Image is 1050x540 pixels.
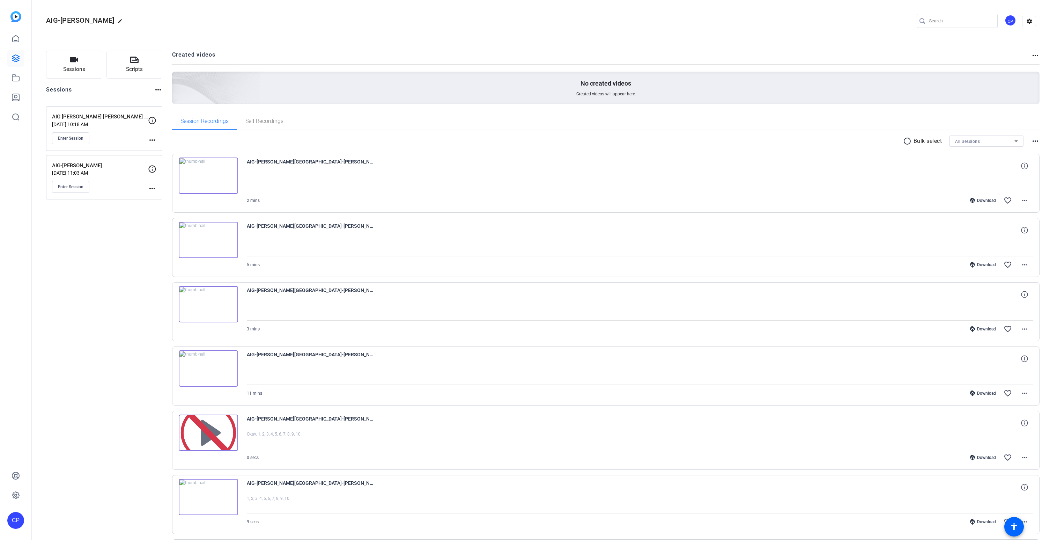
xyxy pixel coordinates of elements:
[179,286,238,322] img: thumb-nail
[247,262,260,267] span: 5 mins
[46,16,114,24] span: AIG-[PERSON_NAME]
[58,136,83,141] span: Enter Session
[966,455,999,460] div: Download
[576,91,635,97] span: Created videos will appear here
[179,158,238,194] img: thumb-nail
[929,17,992,25] input: Search
[52,122,148,127] p: [DATE] 10:18 AM
[179,350,238,387] img: thumb-nail
[148,136,156,144] mat-icon: more_horiz
[179,415,238,451] img: Preview is unavailable
[52,113,148,121] p: AIG [PERSON_NAME] [PERSON_NAME] 6-Oct
[1004,325,1012,333] mat-icon: favorite_border
[118,19,126,27] mat-icon: edit
[966,198,999,203] div: Download
[172,51,1031,64] h2: Created videos
[966,391,999,396] div: Download
[247,286,376,303] span: AIG-[PERSON_NAME][GEOGRAPHIC_DATA]-[PERSON_NAME]-2025-09-01-12-41-16-138-0
[46,86,72,99] h2: Sessions
[1020,261,1029,269] mat-icon: more_horiz
[126,65,143,73] span: Scripts
[1031,51,1040,60] mat-icon: more_horiz
[1010,523,1018,531] mat-icon: accessibility
[247,455,259,460] span: 0 secs
[1004,453,1012,462] mat-icon: favorite_border
[1005,15,1016,26] div: CP
[247,222,376,239] span: AIG-[PERSON_NAME][GEOGRAPHIC_DATA]-[PERSON_NAME]-2025-09-01-12-45-37-336-0
[1020,196,1029,205] mat-icon: more_horiz
[1004,196,1012,205] mat-icon: favorite_border
[52,132,89,144] button: Enter Session
[247,391,262,396] span: 11 mins
[52,170,148,176] p: [DATE] 11:03 AM
[52,162,148,170] p: AIG-[PERSON_NAME]
[247,327,260,331] span: 3 mins
[148,184,156,193] mat-icon: more_horiz
[1020,518,1029,526] mat-icon: more_horiz
[955,139,980,144] span: All Sessions
[1004,389,1012,397] mat-icon: favorite_border
[1005,15,1017,27] ngx-avatar: Chris Pulleyn
[247,415,376,431] span: AIG-[PERSON_NAME][GEOGRAPHIC_DATA]-[PERSON_NAME]-2025-09-01-12-23-15-017-1
[154,86,162,94] mat-icon: more_horiz
[52,181,89,193] button: Enter Session
[1004,518,1012,526] mat-icon: favorite_border
[7,512,24,529] div: CP
[247,158,376,174] span: AIG-[PERSON_NAME][GEOGRAPHIC_DATA]-[PERSON_NAME]-2025-09-01-12-51-05-439-0
[247,198,260,203] span: 2 mins
[63,65,85,73] span: Sessions
[903,137,914,145] mat-icon: radio_button_unchecked
[245,118,283,124] span: Self Recordings
[1022,16,1036,27] mat-icon: settings
[179,222,238,258] img: thumb-nail
[179,479,238,515] img: thumb-nail
[581,79,631,88] p: No created videos
[1020,453,1029,462] mat-icon: more_horiz
[1020,325,1029,333] mat-icon: more_horiz
[94,2,260,154] img: Creted videos background
[10,11,21,22] img: blue-gradient.svg
[106,51,163,79] button: Scripts
[247,519,259,524] span: 9 secs
[247,350,376,367] span: AIG-[PERSON_NAME][GEOGRAPHIC_DATA]-[PERSON_NAME]-2025-09-01-12-29-41-448-0
[1031,137,1040,145] mat-icon: more_horiz
[180,118,229,124] span: Session Recordings
[46,51,102,79] button: Sessions
[966,326,999,332] div: Download
[966,262,999,268] div: Download
[1020,389,1029,397] mat-icon: more_horiz
[966,519,999,525] div: Download
[58,184,83,190] span: Enter Session
[247,479,376,496] span: AIG-[PERSON_NAME][GEOGRAPHIC_DATA]-[PERSON_NAME]-2025-09-01-12-23-15-017-0
[914,137,942,145] p: Bulk select
[1004,261,1012,269] mat-icon: favorite_border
